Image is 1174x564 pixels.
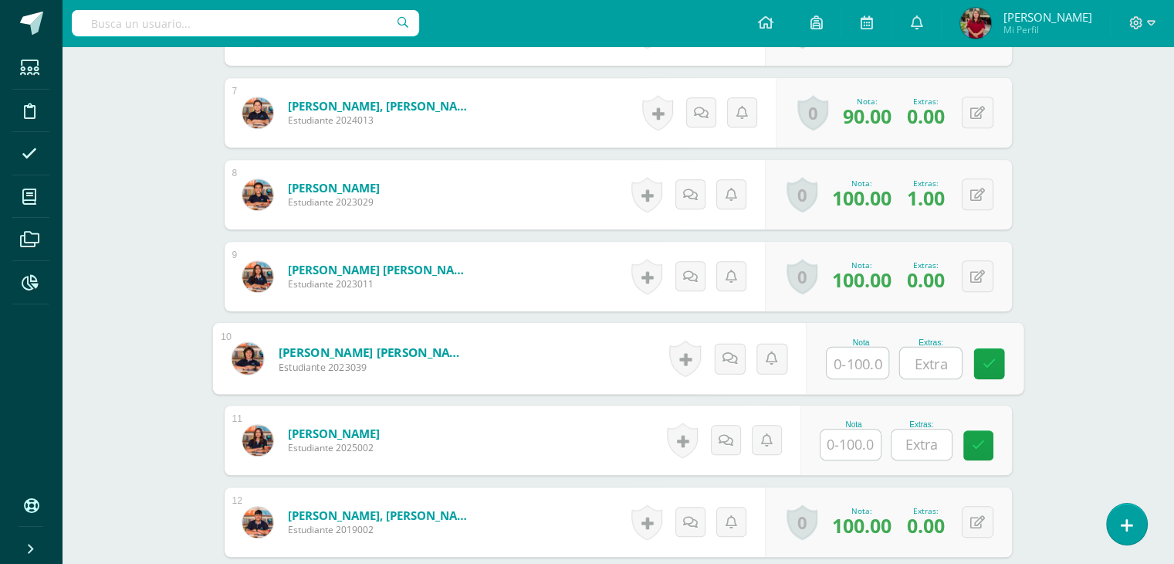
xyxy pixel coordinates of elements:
span: 0.00 [907,512,945,539]
span: Estudiante 2019002 [288,523,473,536]
div: Nota: [832,260,891,270]
a: [PERSON_NAME] [PERSON_NAME] [288,262,473,277]
img: f92229164b3211a27ea1c26048c3b614.png [232,342,263,374]
div: Extras: [891,420,952,429]
div: Extras: [907,96,945,107]
span: 0.00 [907,103,945,129]
div: Nota: [843,96,891,107]
img: 76fb2a23087001adc88b778af72596ec.png [242,179,273,210]
a: 0 [787,177,817,212]
input: Extra [891,430,952,460]
span: 0.00 [907,267,945,293]
span: 100.00 [832,512,891,539]
a: 0 [787,505,817,540]
span: Estudiante 2023011 [288,277,473,290]
div: Nota [826,338,896,346]
div: Nota [820,420,888,429]
div: Extras: [898,338,962,346]
a: [PERSON_NAME], [PERSON_NAME] [288,98,473,114]
input: Busca un usuario... [72,10,419,36]
div: Extras: [907,505,945,516]
img: f5c04c1f791a98eaa22ba2c1e61956ed.png [242,425,273,456]
input: 0-100.0 [827,348,888,379]
span: 100.00 [832,185,891,211]
a: 0 [797,95,828,131]
span: Estudiante 2023029 [288,195,380,209]
span: [PERSON_NAME] [1003,9,1091,25]
img: 29099325648fe4a0e4f11228af93af4a.png [242,507,273,538]
div: Extras: [907,260,945,270]
div: Nota: [832,505,891,516]
input: Extra [899,348,961,379]
a: 0 [787,259,817,294]
div: Extras: [907,178,945,189]
img: f43e27e3ed8d81362cd13648f0beaef1.png [242,97,273,128]
span: Estudiante 2024013 [288,114,473,127]
a: [PERSON_NAME], [PERSON_NAME] [288,508,473,523]
span: 100.00 [832,267,891,293]
img: db05960aaf6b1e545792e2ab8cc01445.png [960,8,991,39]
div: Nota: [832,178,891,189]
a: [PERSON_NAME] [288,180,380,195]
a: [PERSON_NAME] [PERSON_NAME] [278,344,469,360]
input: 0-100.0 [820,430,881,460]
span: Estudiante 2023039 [278,360,469,374]
span: 1.00 [907,185,945,211]
img: 6011655a253fe4642b04a9e847e70f74.png [242,261,273,292]
span: Mi Perfil [1003,23,1091,36]
span: 90.00 [843,103,891,129]
span: Estudiante 2025002 [288,441,380,454]
a: [PERSON_NAME] [288,426,380,441]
